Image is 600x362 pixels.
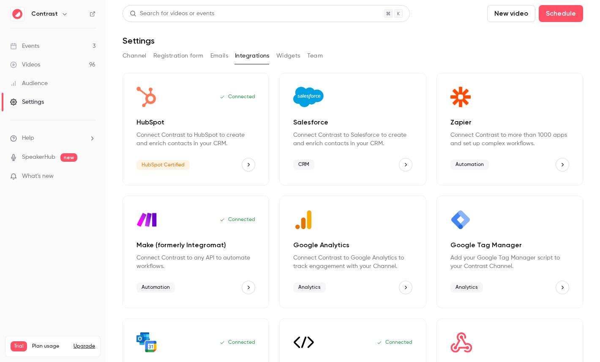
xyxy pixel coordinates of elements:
[32,343,68,350] span: Plan usage
[220,94,255,100] p: Connected
[556,158,569,171] button: Zapier
[130,9,214,18] div: Search for videos or events
[74,343,95,350] button: Upgrade
[210,49,228,63] button: Emails
[242,158,255,171] button: HubSpot
[450,282,483,293] span: Analytics
[10,98,44,106] div: Settings
[10,79,48,88] div: Audience
[556,281,569,294] button: Google Tag Manager
[436,196,583,308] div: Google Tag Manager
[450,240,569,250] p: Google Tag Manager
[293,254,412,271] p: Connect Contrast to Google Analytics to track engagement with your Channel.
[399,281,412,294] button: Google Analytics
[487,5,535,22] button: New video
[10,42,39,50] div: Events
[450,160,489,170] span: Automation
[293,160,314,170] span: CRM
[450,117,569,127] p: Zapier
[123,73,269,185] div: HubSpot
[22,172,54,181] span: What's new
[220,339,255,346] p: Connected
[10,134,95,143] li: help-dropdown-opener
[153,49,204,63] button: Registration form
[31,10,58,18] h6: Contrast
[377,339,412,346] p: Connected
[136,131,255,148] p: Connect Contrast to HubSpot to create and enrich contacts in your CRM.
[307,49,323,63] button: Team
[450,131,569,148] p: Connect Contrast to more than 1000 apps and set up complex workflows.
[22,134,34,143] span: Help
[136,117,255,127] p: HubSpot
[242,281,255,294] button: Make (formerly Integromat)
[293,240,412,250] p: Google Analytics
[235,49,270,63] button: Integrations
[60,153,77,162] span: new
[11,7,24,21] img: Contrast
[123,196,269,308] div: Make (formerly Integromat)
[399,158,412,171] button: Salesforce
[10,61,40,69] div: Videos
[11,341,27,351] span: Trial
[136,240,255,250] p: Make (formerly Integromat)
[123,49,147,63] button: Channel
[22,153,55,162] a: SpeakerHub
[293,131,412,148] p: Connect Contrast to Salesforce to create and enrich contacts in your CRM.
[293,117,412,127] p: Salesforce
[539,5,583,22] button: Schedule
[136,254,255,271] p: Connect Contrast to any API to automate workflows.
[123,36,155,46] h1: Settings
[450,254,569,271] p: Add your Google Tag Manager script to your Contrast Channel.
[220,216,255,223] p: Connected
[279,73,426,185] div: Salesforce
[279,196,426,308] div: Google Analytics
[136,160,190,170] span: HubSpot Certified
[136,282,175,293] span: Automation
[293,282,326,293] span: Analytics
[436,73,583,185] div: Zapier
[276,49,300,63] button: Widgets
